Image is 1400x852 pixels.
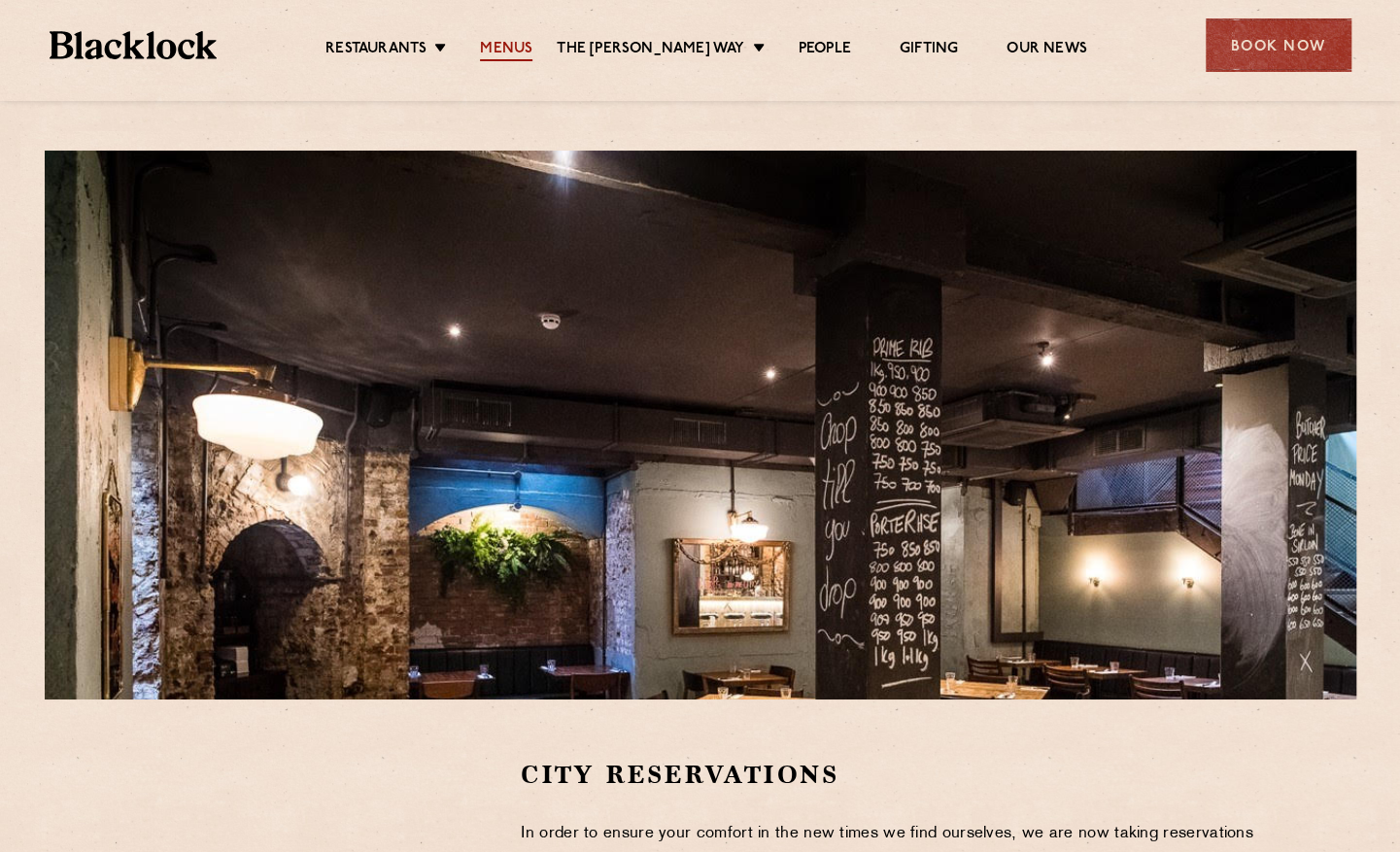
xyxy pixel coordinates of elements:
[900,40,958,61] a: Gifting
[480,40,532,61] a: Menus
[325,40,427,61] a: Restaurants
[521,758,1266,792] h2: City Reservations
[50,31,218,59] img: BL_Textured_Logo-footer-cropped.svg
[1206,18,1351,72] div: Book Now
[557,40,744,61] a: The [PERSON_NAME] Way
[1007,40,1087,61] a: Our News
[799,40,851,61] a: People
